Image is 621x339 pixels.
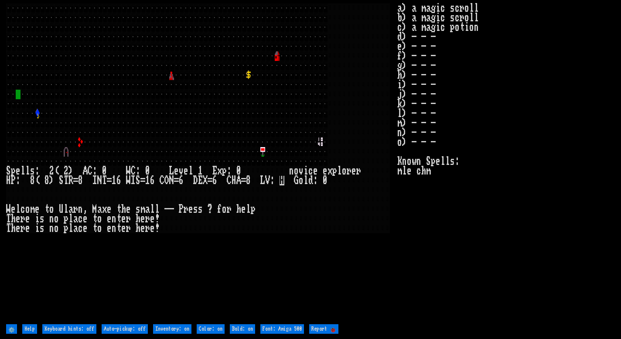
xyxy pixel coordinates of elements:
[150,176,155,185] div: 6
[83,224,88,233] div: e
[6,176,11,185] div: H
[153,324,191,334] input: Inventory: on
[145,224,150,233] div: r
[40,224,44,233] div: s
[102,205,107,214] div: x
[116,224,121,233] div: t
[49,166,54,176] div: 2
[92,205,97,214] div: M
[197,324,225,334] input: Color: on
[169,176,174,185] div: N
[78,214,83,224] div: c
[299,166,304,176] div: v
[241,176,246,185] div: =
[54,166,59,176] div: (
[64,176,68,185] div: T
[217,166,222,176] div: x
[35,176,40,185] div: (
[236,205,241,214] div: h
[126,176,131,185] div: W
[304,166,308,176] div: i
[64,205,68,214] div: l
[30,176,35,185] div: 8
[222,205,227,214] div: o
[188,205,193,214] div: e
[203,176,208,185] div: X
[299,176,304,185] div: o
[217,205,222,214] div: f
[212,176,217,185] div: 6
[397,3,614,322] stats: a) a magic scroll b) a magic scroll c) a magic potion d) - - - e) - - - f) - - - g) - - - h) - - ...
[40,214,44,224] div: s
[155,205,160,214] div: l
[131,176,136,185] div: I
[236,166,241,176] div: 0
[351,166,356,176] div: e
[16,205,20,214] div: l
[49,224,54,233] div: n
[49,205,54,214] div: o
[140,176,145,185] div: =
[20,214,25,224] div: r
[20,224,25,233] div: r
[332,166,337,176] div: p
[308,176,313,185] div: d
[68,205,73,214] div: a
[54,224,59,233] div: o
[11,224,16,233] div: h
[208,176,212,185] div: =
[241,205,246,214] div: e
[25,224,30,233] div: e
[25,214,30,224] div: e
[25,205,30,214] div: o
[198,166,203,176] div: 1
[6,205,11,214] div: W
[150,224,155,233] div: e
[11,176,16,185] div: P
[112,176,116,185] div: 1
[323,166,328,176] div: e
[179,205,184,214] div: P
[356,166,361,176] div: r
[92,176,97,185] div: I
[136,214,140,224] div: h
[251,205,256,214] div: p
[246,205,251,214] div: l
[342,166,347,176] div: o
[145,205,150,214] div: a
[260,324,304,334] input: Font: Amiga 500
[88,166,92,176] div: C
[97,214,102,224] div: o
[212,166,217,176] div: E
[68,224,73,233] div: l
[140,214,145,224] div: e
[11,205,16,214] div: e
[68,214,73,224] div: l
[59,205,64,214] div: U
[92,214,97,224] div: t
[6,166,11,176] div: S
[35,205,40,214] div: e
[328,166,332,176] div: x
[280,176,284,185] mark: H
[54,214,59,224] div: o
[323,176,328,185] div: 0
[160,176,164,185] div: C
[246,176,251,185] div: 8
[107,214,112,224] div: e
[22,324,37,334] input: Help
[64,166,68,176] div: 2
[260,176,265,185] div: L
[121,224,126,233] div: e
[102,176,107,185] div: T
[121,205,126,214] div: h
[169,205,174,214] div: -
[102,324,148,334] input: Auto-pickup: off
[6,214,11,224] div: T
[308,166,313,176] div: c
[136,176,140,185] div: S
[6,224,11,233] div: T
[16,224,20,233] div: e
[169,166,174,176] div: L
[44,176,49,185] div: 8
